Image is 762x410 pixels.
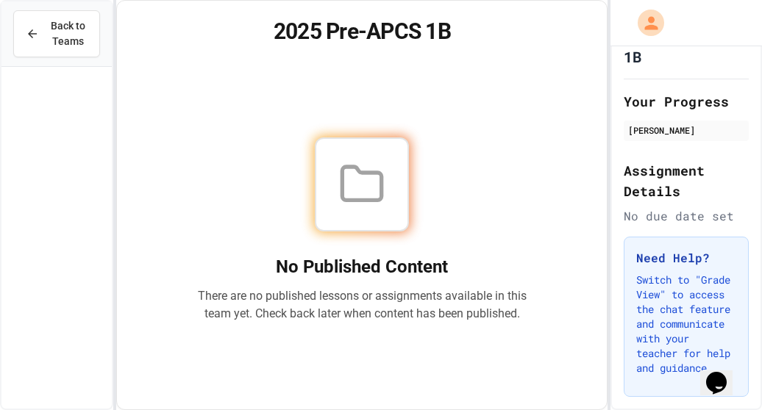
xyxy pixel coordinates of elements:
h2: No Published Content [197,255,527,278]
h2: Your Progress [624,91,749,112]
div: [PERSON_NAME] [628,123,744,137]
h1: 2025 Pre-APCS 1B [135,18,589,45]
span: Back to Teams [48,18,88,49]
div: My Account [622,6,668,40]
h3: Need Help? [636,249,736,267]
h1: 2025 Pre-APCS 1B [624,26,749,67]
p: Switch to "Grade View" to access the chat feature and communicate with your teacher for help and ... [636,273,736,375]
h2: Assignment Details [624,160,749,201]
div: No due date set [624,207,749,225]
iframe: chat widget [700,351,747,395]
p: There are no published lessons or assignments available in this team yet. Check back later when c... [197,287,527,323]
button: Back to Teams [13,10,100,57]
